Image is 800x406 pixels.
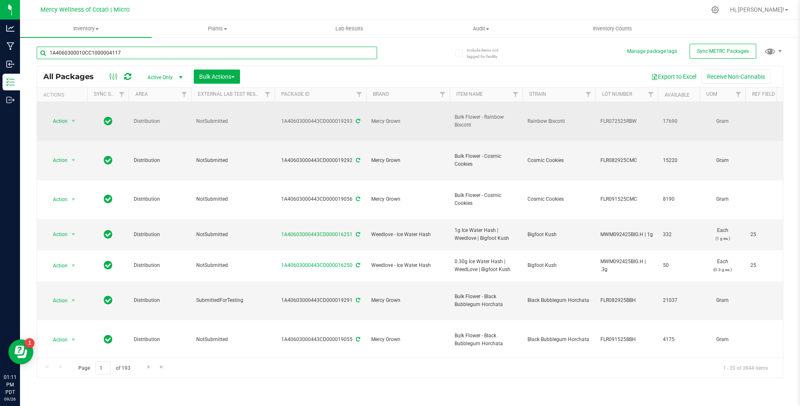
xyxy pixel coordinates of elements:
span: Distribution [134,231,186,239]
span: Bulk Flower - Cosmic Cookies [455,192,517,207]
span: Sync from Compliance System [355,336,360,342]
a: Filter [115,87,129,102]
span: In Sync [104,115,112,127]
span: Rainbow Biscotti [527,117,590,125]
span: Bulk Flower - Cosmic Cookies [455,152,517,168]
span: Inventory [20,25,152,32]
a: Filter [732,87,745,102]
a: Ref Field 1 [752,91,779,97]
span: In Sync [104,334,112,345]
span: Sync from Compliance System [355,262,360,268]
span: Action [45,295,68,306]
a: Area [135,91,148,97]
span: SubmittedForTesting [196,296,270,304]
a: 1A40603000443CD000016250 [281,262,352,268]
a: Plants [152,20,283,37]
input: Search Package ID, Item Name, SKU, Lot or Part Number... [37,47,377,59]
input: 1 [95,361,110,374]
span: NotSubmitted [196,157,270,164]
a: Lot Number [602,91,632,97]
span: 8190 [663,195,695,203]
span: Sync from Compliance System [355,118,360,124]
span: NotSubmitted [196,117,270,125]
iframe: Resource center [8,339,33,364]
a: Filter [582,87,595,102]
span: Distribution [134,262,186,269]
span: FLR091525CMC [600,195,653,203]
span: Bulk Flower - Rainbow Biscotti [455,113,517,129]
span: 15220 [663,157,695,164]
span: Plants [152,25,283,32]
span: Mercy Grown [371,336,445,344]
span: Gram [705,296,740,304]
span: Each [705,227,740,242]
span: Cosmic Cookies [527,195,590,203]
span: Sync from Compliance System [355,196,360,202]
span: Distribution [134,296,186,304]
span: 332 [663,231,695,239]
span: Action [45,194,68,205]
span: Black Bubblegum Horchata [527,336,590,344]
span: select [68,295,79,306]
span: Audit [415,25,546,32]
span: select [68,229,79,240]
div: 1A40603000443CD000019291 [273,296,367,304]
span: NotSubmitted [196,262,270,269]
a: 1A40603000443CD000016251 [281,232,352,237]
button: Receive Non-Cannabis [702,70,770,84]
button: Manage package tags [627,48,677,55]
span: Distribution [134,117,186,125]
span: Action [45,115,68,127]
span: select [68,115,79,127]
span: Page of 193 [71,361,137,374]
a: Package ID [281,91,310,97]
span: Distribution [134,336,186,344]
span: FLR072525RBW [600,117,653,125]
span: All Packages [43,72,102,81]
span: Action [45,334,68,346]
a: Filter [177,87,191,102]
inline-svg: Inbound [6,60,15,68]
a: Go to the last page [156,361,168,373]
a: Filter [509,87,522,102]
span: MWM092425BIG.H | .3g [600,258,653,274]
inline-svg: Analytics [6,24,15,32]
button: Export to Excel [646,70,702,84]
p: (0.3 g ea.) [705,266,740,274]
span: 0.30g Ice Water Hash | WeedLove | Bigfoot Kush [455,258,517,274]
span: Sync from Compliance System [355,297,360,303]
span: MWM092425BIG.H | 1g [600,231,653,239]
span: 1g Ice Water Hash | Weedlove | Bigfoot Kush [455,227,517,242]
span: Action [45,229,68,240]
span: Mercy Grown [371,117,445,125]
a: Go to the next page [142,361,155,373]
span: Distribution [134,157,186,164]
a: Filter [644,87,658,102]
span: Cosmic Cookies [527,157,590,164]
a: External Lab Test Result [198,91,263,97]
a: Strain [529,91,546,97]
span: NotSubmitted [196,231,270,239]
span: Gram [705,117,740,125]
span: select [68,334,79,346]
span: NotSubmitted [196,195,270,203]
span: Weedlove - Ice Water Hash [371,262,445,269]
a: Brand [373,91,389,97]
span: Black Bubblegum Horchata [527,296,590,304]
a: Inventory Counts [547,20,678,37]
span: Action [45,260,68,271]
a: Sync Status [94,91,126,97]
span: Sync from Compliance System [355,232,360,237]
span: Distribution [134,195,186,203]
span: In Sync [104,294,112,306]
span: select [68,194,79,205]
span: Bulk Flower - Black Bubblegum Horchata [455,332,517,348]
div: 1A40603000443CD000019056 [273,195,367,203]
div: 1A40603000443CD000019055 [273,336,367,344]
span: Bulk Actions [199,73,235,80]
span: In Sync [104,259,112,271]
div: Manage settings [710,6,720,14]
button: Bulk Actions [194,70,240,84]
a: Available [665,92,690,98]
